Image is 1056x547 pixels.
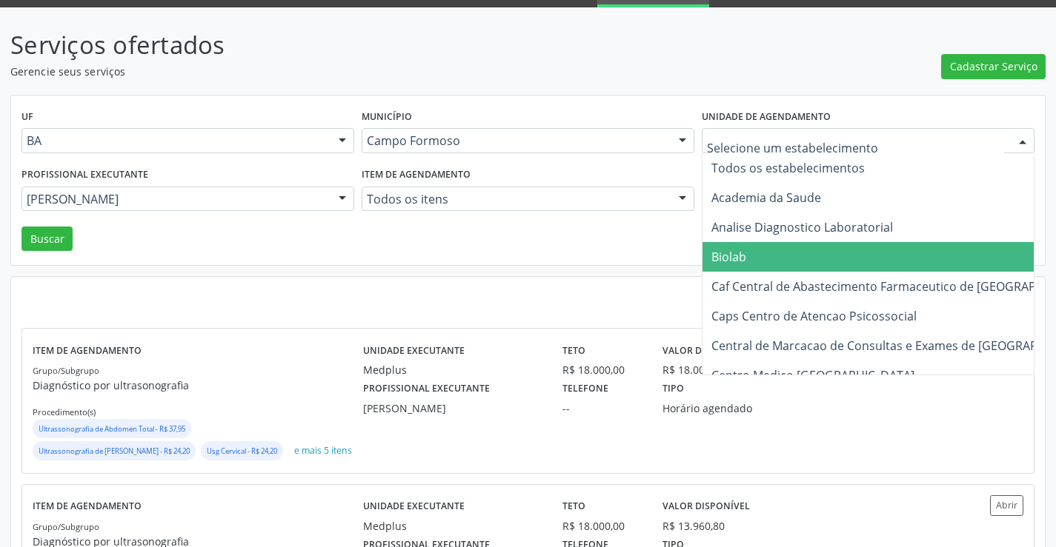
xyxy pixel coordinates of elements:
small: Grupo/Subgrupo [33,521,99,532]
div: -- [562,400,642,416]
button: Cadastrar Serviço [941,54,1046,79]
small: Grupo/Subgrupo [33,365,99,376]
small: Procedimento(s) [33,406,96,417]
p: Gerencie seus serviços [10,64,735,79]
small: Ultrassonografia de Abdomen Total - R$ 37,95 [39,424,185,434]
div: [PERSON_NAME] [363,400,542,416]
span: Cadastrar Serviço [950,58,1037,74]
button: e mais 5 itens [288,441,358,461]
div: Medplus [363,518,542,534]
label: Item de agendamento [362,164,471,187]
label: UF [21,106,33,129]
div: Medplus [363,362,542,377]
input: Selecione um estabelecimento [707,133,1004,163]
span: Todos os estabelecimentos [711,160,865,176]
label: Telefone [562,377,608,400]
span: [PERSON_NAME] [27,192,324,207]
span: Caps Centro de Atencao Psicossocial [711,308,917,324]
label: Item de agendamento [33,495,142,518]
span: Analise Diagnostico Laboratorial [711,219,893,235]
label: Teto [562,339,585,362]
label: Tipo [663,377,684,400]
div: R$ 18.000,00 [663,362,725,377]
small: Usg Cervical - R$ 24,20 [207,446,277,456]
span: BA [27,133,324,148]
span: Campo Formoso [367,133,664,148]
label: Teto [562,495,585,518]
span: Todos os itens [367,192,664,207]
button: Buscar [21,226,73,252]
span: Biolab [711,249,746,265]
div: R$ 18.000,00 [562,518,642,534]
label: Profissional executante [363,377,490,400]
div: R$ 18.000,00 [562,362,642,377]
small: Ultrassonografia de [PERSON_NAME] - R$ 24,20 [39,446,190,456]
div: Horário agendado [663,400,791,416]
label: Profissional executante [21,164,148,187]
label: Valor disponível [663,339,750,362]
div: R$ 13.960,80 [663,518,725,534]
span: Centro Medico [GEOGRAPHIC_DATA] [711,367,914,383]
label: Unidade executante [363,495,465,518]
label: Item de agendamento [33,339,142,362]
p: Diagnóstico por ultrasonografia [33,377,363,393]
button: Abrir [990,495,1023,515]
span: Academia da Saude [711,189,821,206]
label: Valor disponível [663,495,750,518]
label: Unidade executante [363,339,465,362]
label: Município [362,106,412,129]
p: Serviços ofertados [10,27,735,64]
label: Unidade de agendamento [702,106,831,129]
